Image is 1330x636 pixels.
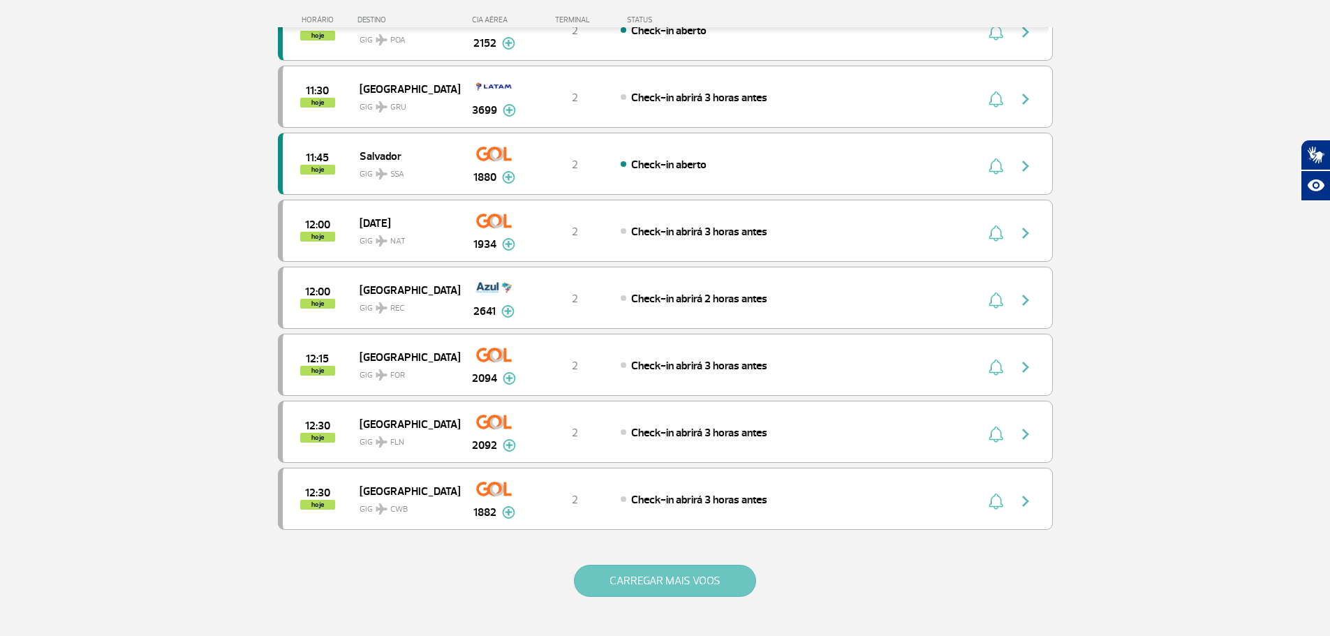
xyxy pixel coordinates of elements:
[390,436,404,449] span: FLN
[376,369,387,380] img: destiny_airplane.svg
[300,31,335,40] span: hoje
[376,101,387,112] img: destiny_airplane.svg
[360,228,449,248] span: GIG
[390,369,405,382] span: FOR
[390,34,406,47] span: POA
[631,24,707,38] span: Check-in aberto
[360,348,449,366] span: [GEOGRAPHIC_DATA]
[989,225,1003,242] img: sino-painel-voo.svg
[572,91,578,105] span: 2
[306,86,329,96] span: 2025-09-30 11:30:00
[360,429,449,449] span: GIG
[503,104,516,117] img: mais-info-painel-voo.svg
[1017,292,1034,309] img: seta-direita-painel-voo.svg
[360,27,449,47] span: GIG
[631,426,767,440] span: Check-in abrirá 3 horas antes
[502,171,515,184] img: mais-info-painel-voo.svg
[473,303,496,320] span: 2641
[473,169,496,186] span: 1880
[473,35,496,52] span: 2152
[1301,170,1330,201] button: Abrir recursos assistivos.
[989,158,1003,175] img: sino-painel-voo.svg
[574,565,756,597] button: CARREGAR MAIS VOOS
[390,503,408,516] span: CWB
[376,34,387,45] img: destiny_airplane.svg
[360,482,449,500] span: [GEOGRAPHIC_DATA]
[459,15,529,24] div: CIA AÉREA
[357,15,459,24] div: DESTINO
[989,493,1003,510] img: sino-painel-voo.svg
[300,433,335,443] span: hoje
[1301,140,1330,170] button: Abrir tradutor de língua de sinais.
[360,496,449,516] span: GIG
[989,359,1003,376] img: sino-painel-voo.svg
[1017,493,1034,510] img: seta-direita-painel-voo.svg
[572,426,578,440] span: 2
[376,302,387,313] img: destiny_airplane.svg
[503,439,516,452] img: mais-info-painel-voo.svg
[305,287,330,297] span: 2025-09-30 12:00:00
[989,426,1003,443] img: sino-painel-voo.svg
[572,24,578,38] span: 2
[572,493,578,507] span: 2
[501,305,515,318] img: mais-info-painel-voo.svg
[472,102,497,119] span: 3699
[572,359,578,373] span: 2
[631,493,767,507] span: Check-in abrirá 3 horas antes
[300,165,335,175] span: hoje
[473,504,496,521] span: 1882
[282,15,358,24] div: HORÁRIO
[502,37,515,50] img: mais-info-painel-voo.svg
[472,437,497,454] span: 2092
[529,15,620,24] div: TERMINAL
[305,488,330,498] span: 2025-09-30 12:30:00
[390,101,406,114] span: GRU
[376,436,387,448] img: destiny_airplane.svg
[502,238,515,251] img: mais-info-painel-voo.svg
[472,370,497,387] span: 2094
[305,220,330,230] span: 2025-09-30 12:00:00
[306,153,329,163] span: 2025-09-30 11:45:00
[305,421,330,431] span: 2025-09-30 12:30:00
[390,302,404,315] span: REC
[1017,158,1034,175] img: seta-direita-painel-voo.svg
[390,168,404,181] span: SSA
[1017,359,1034,376] img: seta-direita-painel-voo.svg
[1017,91,1034,108] img: seta-direita-painel-voo.svg
[300,500,335,510] span: hoje
[620,15,734,24] div: STATUS
[360,214,449,232] span: [DATE]
[631,225,767,239] span: Check-in abrirá 3 horas antes
[300,98,335,108] span: hoje
[376,235,387,246] img: destiny_airplane.svg
[360,80,449,98] span: [GEOGRAPHIC_DATA]
[360,281,449,299] span: [GEOGRAPHIC_DATA]
[503,372,516,385] img: mais-info-painel-voo.svg
[360,94,449,114] span: GIG
[360,415,449,433] span: [GEOGRAPHIC_DATA]
[473,236,496,253] span: 1934
[989,292,1003,309] img: sino-painel-voo.svg
[631,91,767,105] span: Check-in abrirá 3 horas antes
[572,158,578,172] span: 2
[376,503,387,515] img: destiny_airplane.svg
[300,366,335,376] span: hoje
[631,292,767,306] span: Check-in abrirá 2 horas antes
[631,359,767,373] span: Check-in abrirá 3 horas antes
[1301,140,1330,201] div: Plugin de acessibilidade da Hand Talk.
[300,299,335,309] span: hoje
[360,362,449,382] span: GIG
[502,506,515,519] img: mais-info-painel-voo.svg
[1017,426,1034,443] img: seta-direita-painel-voo.svg
[306,354,329,364] span: 2025-09-30 12:15:00
[1017,225,1034,242] img: seta-direita-painel-voo.svg
[390,235,406,248] span: NAT
[360,161,449,181] span: GIG
[376,168,387,179] img: destiny_airplane.svg
[572,225,578,239] span: 2
[300,232,335,242] span: hoje
[360,147,449,165] span: Salvador
[572,292,578,306] span: 2
[631,158,707,172] span: Check-in aberto
[989,91,1003,108] img: sino-painel-voo.svg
